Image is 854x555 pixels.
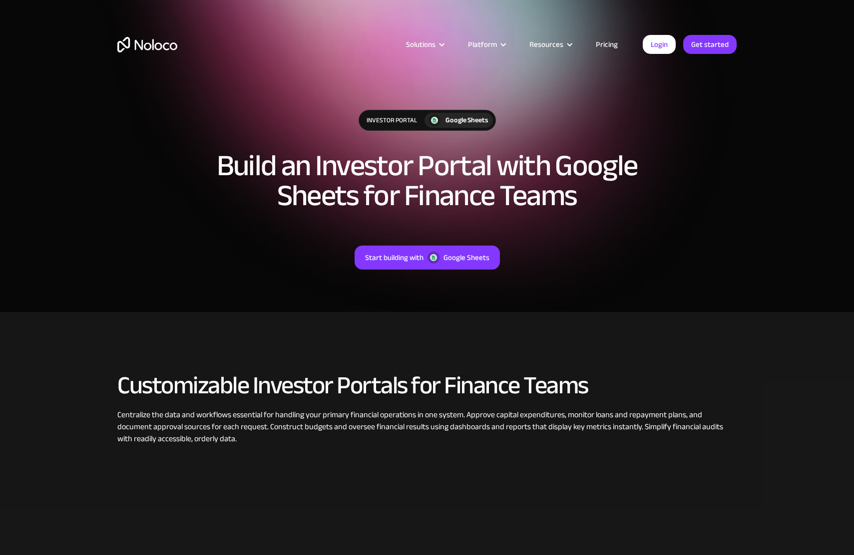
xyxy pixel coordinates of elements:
[117,372,737,399] h2: Customizable Investor Portals for Finance Teams
[394,38,455,51] div: Solutions
[683,35,737,54] a: Get started
[202,151,652,211] h1: Build an Investor Portal with Google Sheets for Finance Teams
[445,115,488,126] div: Google Sheets
[359,110,425,130] div: Investor Portal
[406,38,435,51] div: Solutions
[443,251,489,264] div: Google Sheets
[455,38,517,51] div: Platform
[365,251,424,264] div: Start building with
[583,38,630,51] a: Pricing
[468,38,497,51] div: Platform
[117,409,737,445] div: Centralize the data and workflows essential for handling your primary financial operations in one...
[355,246,500,270] a: Start building withGoogle Sheets
[517,38,583,51] div: Resources
[643,35,676,54] a: Login
[117,37,177,52] a: home
[529,38,563,51] div: Resources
